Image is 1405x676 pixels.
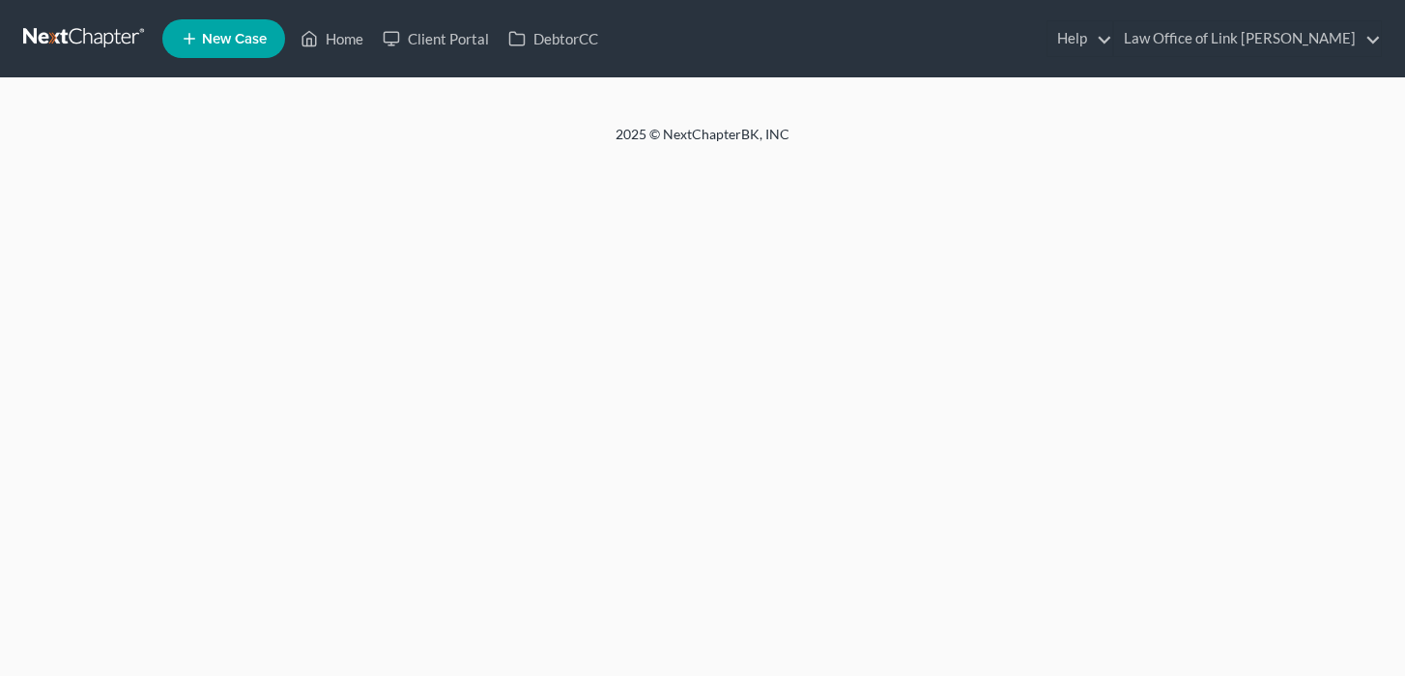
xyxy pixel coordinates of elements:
a: Help [1047,21,1112,56]
div: 2025 © NextChapterBK, INC [152,125,1253,160]
a: Client Portal [373,21,499,56]
a: Home [291,21,373,56]
new-legal-case-button: New Case [162,19,285,58]
a: DebtorCC [499,21,608,56]
a: Law Office of Link [PERSON_NAME] [1114,21,1381,56]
